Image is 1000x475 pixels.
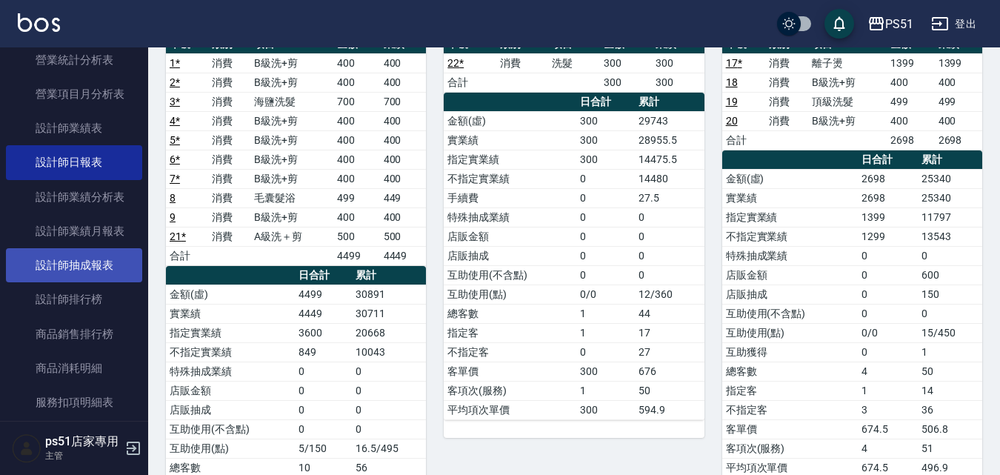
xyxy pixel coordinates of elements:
[250,227,333,246] td: A級洗＋剪
[808,92,887,111] td: 頂級洗髮
[352,362,426,381] td: 0
[652,73,704,92] td: 300
[858,285,918,304] td: 0
[576,265,635,285] td: 0
[885,15,913,33] div: PS51
[858,169,918,188] td: 2698
[444,400,576,419] td: 平均項次單價
[444,169,576,188] td: 不指定實業績
[250,111,333,130] td: B級洗+剪
[6,385,142,419] a: 服務扣項明細表
[722,381,858,400] td: 指定客
[6,77,142,111] a: 營業項目月分析表
[887,130,934,150] td: 2698
[45,434,121,449] h5: ps51店家專用
[6,351,142,385] a: 商品消耗明細
[444,130,576,150] td: 實業績
[352,304,426,323] td: 30711
[726,76,738,88] a: 18
[861,9,919,39] button: PS51
[576,111,635,130] td: 300
[548,53,600,73] td: 洗髮
[6,214,142,248] a: 設計師業績月報表
[208,188,250,207] td: 消費
[444,111,576,130] td: 金額(虛)
[935,111,982,130] td: 400
[380,111,427,130] td: 400
[722,439,858,458] td: 客項次(服務)
[295,304,352,323] td: 4449
[935,53,982,73] td: 1399
[918,265,982,285] td: 600
[208,53,250,73] td: 消費
[295,362,352,381] td: 0
[352,323,426,342] td: 20668
[166,400,295,419] td: 店販抽成
[765,111,808,130] td: 消費
[726,96,738,107] a: 19
[444,323,576,342] td: 指定客
[918,227,982,246] td: 13543
[380,53,427,73] td: 400
[352,419,426,439] td: 0
[333,246,380,265] td: 4499
[635,323,704,342] td: 17
[925,10,982,38] button: 登出
[208,150,250,169] td: 消費
[295,400,352,419] td: 0
[333,130,380,150] td: 400
[208,111,250,130] td: 消費
[444,342,576,362] td: 不指定客
[918,400,982,419] td: 36
[935,130,982,150] td: 2698
[722,246,858,265] td: 特殊抽成業績
[295,419,352,439] td: 0
[6,145,142,179] a: 設計師日報表
[295,381,352,400] td: 0
[722,400,858,419] td: 不指定客
[380,130,427,150] td: 400
[858,439,918,458] td: 4
[333,207,380,227] td: 400
[722,169,858,188] td: 金額(虛)
[576,342,635,362] td: 0
[333,188,380,207] td: 499
[858,400,918,419] td: 3
[170,211,176,223] a: 9
[722,323,858,342] td: 互助使用(點)
[333,169,380,188] td: 400
[166,35,426,266] table: a dense table
[166,304,295,323] td: 實業績
[444,93,704,420] table: a dense table
[635,93,704,112] th: 累計
[380,246,427,265] td: 4449
[858,265,918,285] td: 0
[208,92,250,111] td: 消費
[576,227,635,246] td: 0
[333,53,380,73] td: 400
[250,73,333,92] td: B級洗+剪
[918,207,982,227] td: 11797
[765,73,808,92] td: 消費
[380,92,427,111] td: 700
[722,265,858,285] td: 店販金額
[352,266,426,285] th: 累計
[858,227,918,246] td: 1299
[166,439,295,458] td: 互助使用(點)
[166,285,295,304] td: 金額(虛)
[918,169,982,188] td: 25340
[576,381,635,400] td: 1
[576,285,635,304] td: 0/0
[918,323,982,342] td: 15/450
[765,92,808,111] td: 消費
[635,227,704,246] td: 0
[576,169,635,188] td: 0
[444,285,576,304] td: 互助使用(點)
[722,362,858,381] td: 總客數
[858,381,918,400] td: 1
[295,285,352,304] td: 4499
[333,111,380,130] td: 400
[935,92,982,111] td: 499
[858,150,918,170] th: 日合計
[250,92,333,111] td: 海鹽洗髮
